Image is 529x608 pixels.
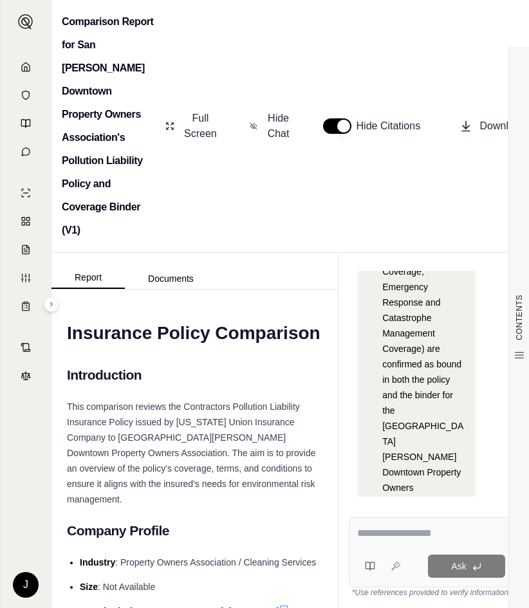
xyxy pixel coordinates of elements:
[382,220,463,508] span: What specific coverages (e.g., Contractors Liability Coverage, Emergency Response and Catastrophe...
[51,267,125,289] button: Report
[357,118,429,134] span: Hide Citations
[8,180,43,206] a: Single Policy
[182,111,219,142] span: Full Screen
[428,555,505,578] button: Ask
[80,582,98,592] span: Size
[245,106,297,147] button: Hide Chat
[125,268,217,289] button: Documents
[8,335,43,360] a: Contract Analysis
[8,265,43,291] a: Custom Report
[160,106,224,147] button: Full Screen
[98,582,155,592] span: : Not Available
[8,208,43,234] a: Policy Comparisons
[67,315,322,351] h1: Insurance Policy Comparison
[18,14,33,30] img: Expand sidebar
[265,111,292,142] span: Hide Chat
[44,297,59,312] button: Expand sidebar
[115,557,316,567] span: : Property Owners Association / Cleaning Services
[80,557,115,567] span: Industry
[8,82,43,108] a: Documents Vault
[8,139,43,165] a: Chat
[451,561,466,571] span: Ask
[8,363,43,389] a: Legal Search Engine
[67,517,322,544] h2: Company Profile
[13,572,39,598] div: J
[13,9,39,35] button: Expand sidebar
[8,54,43,80] a: Home
[67,362,322,389] h2: Introduction
[8,237,43,263] a: Claim Coverage
[8,111,43,136] a: Prompt Library
[67,401,315,504] span: This comparison reviews the Contractors Pollution Liability Insurance Policy issued by [US_STATE]...
[514,295,524,340] span: CONTENTS
[8,293,43,319] a: Coverage Table
[480,118,526,134] span: Download
[62,10,154,242] h2: Comparison Report for San [PERSON_NAME] Downtown Property Owners Association's Pollution Liabilit...
[349,587,514,598] div: *Use references provided to verify information.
